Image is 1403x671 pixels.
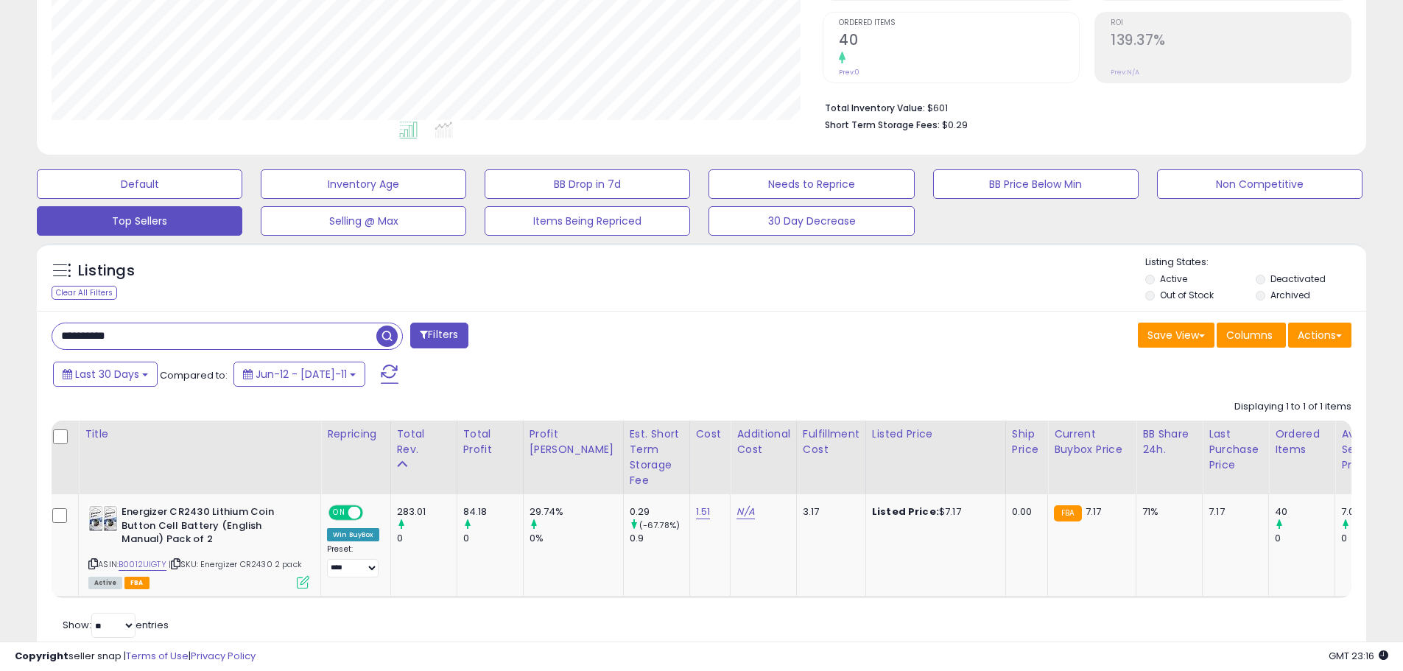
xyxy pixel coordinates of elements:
[803,426,859,457] div: Fulfillment Cost
[1341,426,1395,473] div: Avg Selling Price
[530,426,617,457] div: Profit [PERSON_NAME]
[1160,273,1187,285] label: Active
[160,368,228,382] span: Compared to:
[872,426,999,442] div: Listed Price
[872,505,939,519] b: Listed Price:
[261,206,466,236] button: Selling @ Max
[191,649,256,663] a: Privacy Policy
[1329,649,1388,663] span: 2025-08-11 23:16 GMT
[1275,532,1335,545] div: 0
[126,649,189,663] a: Terms of Use
[88,577,122,589] span: All listings currently available for purchase on Amazon
[1157,169,1362,199] button: Non Competitive
[630,505,689,519] div: 0.29
[327,528,379,541] div: Win BuyBox
[78,261,135,281] h5: Listings
[1111,68,1139,77] small: Prev: N/A
[1341,505,1401,519] div: 7.08
[233,362,365,387] button: Jun-12 - [DATE]-11
[463,426,517,457] div: Total Profit
[1111,32,1351,52] h2: 139.37%
[696,426,725,442] div: Cost
[839,32,1079,52] h2: 40
[1160,289,1214,301] label: Out of Stock
[933,169,1139,199] button: BB Price Below Min
[52,286,117,300] div: Clear All Filters
[88,505,309,587] div: ASIN:
[463,532,523,545] div: 0
[397,505,457,519] div: 283.01
[803,505,854,519] div: 3.17
[124,577,150,589] span: FBA
[37,169,242,199] button: Default
[1288,323,1351,348] button: Actions
[256,367,347,382] span: Jun-12 - [DATE]-11
[708,169,914,199] button: Needs to Reprice
[330,507,348,519] span: ON
[1234,400,1351,414] div: Displaying 1 to 1 of 1 items
[1341,532,1401,545] div: 0
[122,505,300,550] b: Energizer CR2430 Lithium Coin Button Cell Battery (English Manual) Pack of 2
[169,558,302,570] span: | SKU: Energizer CR2430 2 pack
[942,118,968,132] span: $0.29
[361,507,384,519] span: OFF
[85,426,314,442] div: Title
[872,505,994,519] div: $7.17
[639,519,680,531] small: (-67.78%)
[1275,505,1335,519] div: 40
[15,650,256,664] div: seller snap | |
[410,323,468,348] button: Filters
[1142,505,1191,519] div: 71%
[1138,323,1214,348] button: Save View
[630,426,683,488] div: Est. Short Term Storage Fee
[736,426,790,457] div: Additional Cost
[53,362,158,387] button: Last 30 Days
[119,558,166,571] a: B0012UIGTY
[1054,426,1130,457] div: Current Buybox Price
[1217,323,1286,348] button: Columns
[630,532,689,545] div: 0.9
[825,119,940,131] b: Short Term Storage Fees:
[1270,273,1326,285] label: Deactivated
[1275,426,1329,457] div: Ordered Items
[485,169,690,199] button: BB Drop in 7d
[736,505,754,519] a: N/A
[1142,426,1196,457] div: BB Share 24h.
[397,426,451,457] div: Total Rev.
[327,544,379,577] div: Preset:
[696,505,711,519] a: 1.51
[261,169,466,199] button: Inventory Age
[327,426,384,442] div: Repricing
[1111,19,1351,27] span: ROI
[37,206,242,236] button: Top Sellers
[1012,426,1041,457] div: Ship Price
[15,649,68,663] strong: Copyright
[75,367,139,382] span: Last 30 Days
[530,532,623,545] div: 0%
[88,505,118,532] img: 514O2kicbdL._SL40_.jpg
[1270,289,1310,301] label: Archived
[63,618,169,632] span: Show: entries
[1209,426,1262,473] div: Last Purchase Price
[1209,505,1257,519] div: 7.17
[1054,505,1081,521] small: FBA
[708,206,914,236] button: 30 Day Decrease
[1086,505,1102,519] span: 7.17
[397,532,457,545] div: 0
[825,102,925,114] b: Total Inventory Value:
[839,68,859,77] small: Prev: 0
[485,206,690,236] button: Items Being Repriced
[825,98,1340,116] li: $601
[1012,505,1036,519] div: 0.00
[839,19,1079,27] span: Ordered Items
[1226,328,1273,342] span: Columns
[1145,256,1366,270] p: Listing States:
[463,505,523,519] div: 84.18
[530,505,623,519] div: 29.74%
